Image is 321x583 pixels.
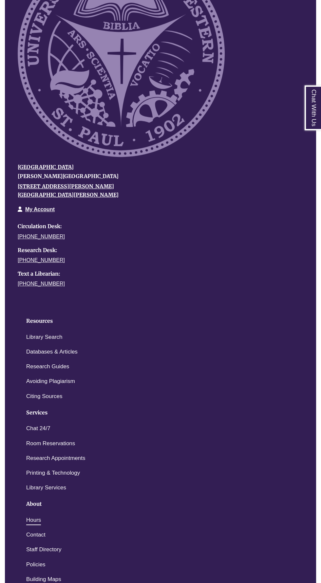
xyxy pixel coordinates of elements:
h4: Circulation Desk: [18,224,293,229]
a: [PHONE_NUMBER] [18,281,65,286]
a: Staff Directory [26,545,61,555]
a: Library Services [26,483,66,493]
a: [STREET_ADDRESS][PERSON_NAME][GEOGRAPHIC_DATA][PERSON_NAME] [18,183,119,198]
a: Research Appointments [26,454,85,463]
a: [PHONE_NUMBER] [18,234,65,239]
h4: About [26,501,298,507]
h4: Text a Librarian: [18,271,293,277]
a: [PHONE_NUMBER] [18,257,65,263]
a: Hours [26,516,41,525]
a: Back to Top [295,277,319,285]
a: Printing & Technology [26,468,80,478]
a: Library Search [26,333,63,342]
a: Chat 24/7 [26,424,50,433]
a: Databases & Articles [26,347,78,357]
h4: Resources [26,318,298,324]
a: Avoiding Plagiarism [26,377,75,386]
a: Citing Sources [26,392,63,401]
a: Room Reservations [26,439,75,448]
h4: [PERSON_NAME][GEOGRAPHIC_DATA] [18,173,293,179]
a: [GEOGRAPHIC_DATA] [18,164,74,170]
h4: Research Desk: [18,247,293,253]
a: Research Guides [26,362,69,372]
a: Contact [26,530,46,540]
h4: Services [26,410,298,416]
a: My Account [25,207,55,212]
a: Policies [26,560,46,570]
